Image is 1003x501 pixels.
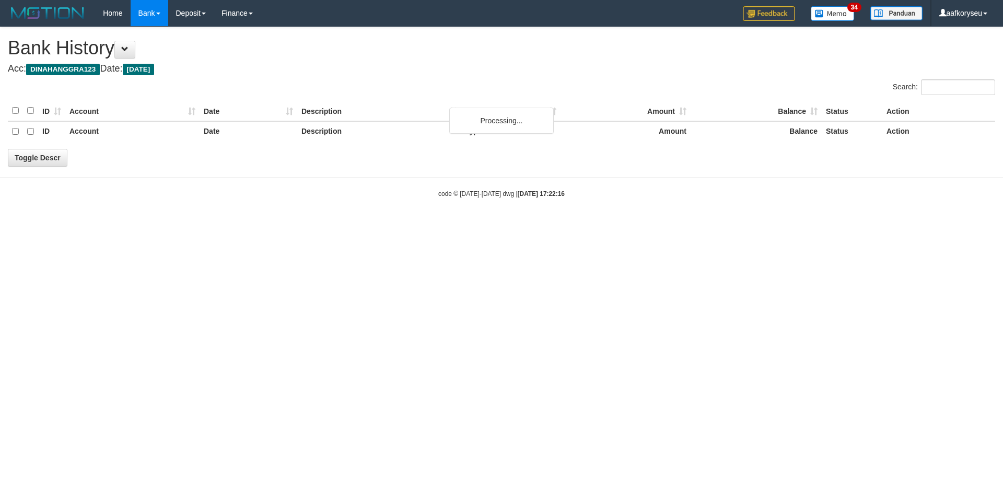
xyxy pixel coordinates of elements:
label: Search: [893,79,995,95]
th: ID [38,121,65,142]
a: Toggle Descr [8,149,67,167]
img: panduan.png [870,6,923,20]
th: Account [65,101,200,121]
th: Status [822,101,882,121]
th: Type [461,101,561,121]
th: Description [297,121,461,142]
th: Status [822,121,882,142]
strong: [DATE] 17:22:16 [518,190,565,197]
th: Date [200,121,297,142]
span: DINAHANGGRA123 [26,64,100,75]
th: Action [882,121,995,142]
th: Action [882,101,995,121]
h4: Acc: Date: [8,64,995,74]
th: Balance [691,121,822,142]
small: code © [DATE]-[DATE] dwg | [438,190,565,197]
span: 34 [847,3,861,12]
img: MOTION_logo.png [8,5,87,21]
span: [DATE] [123,64,155,75]
th: Date [200,101,297,121]
th: Account [65,121,200,142]
div: Processing... [449,108,554,134]
th: Amount [561,101,691,121]
input: Search: [921,79,995,95]
h1: Bank History [8,38,995,59]
th: Description [297,101,461,121]
th: Balance [691,101,822,121]
img: Button%20Memo.svg [811,6,855,21]
img: Feedback.jpg [743,6,795,21]
th: ID [38,101,65,121]
th: Amount [561,121,691,142]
